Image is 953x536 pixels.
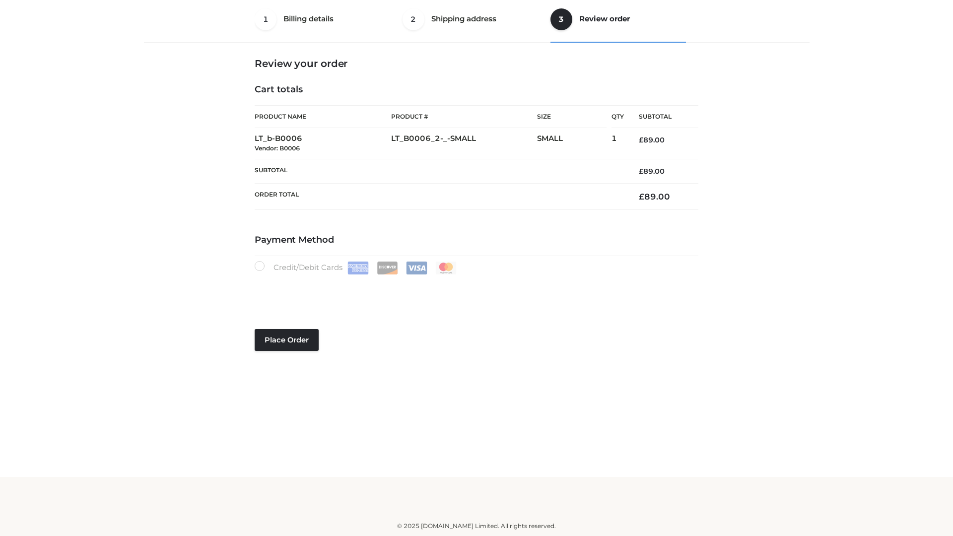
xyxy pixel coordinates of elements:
h4: Cart totals [255,84,698,95]
bdi: 89.00 [639,192,670,201]
small: Vendor: B0006 [255,144,300,152]
div: © 2025 [DOMAIN_NAME] Limited. All rights reserved. [147,521,806,531]
img: Amex [347,262,369,274]
th: Product Name [255,105,391,128]
img: Discover [377,262,398,274]
button: Place order [255,329,319,351]
iframe: Secure payment input frame [253,272,696,309]
th: Order Total [255,184,624,210]
th: Qty [612,105,624,128]
span: £ [639,167,643,176]
span: £ [639,192,644,201]
bdi: 89.00 [639,167,665,176]
td: LT_B0006_2-_-SMALL [391,128,537,159]
th: Size [537,106,607,128]
span: £ [639,135,643,144]
th: Product # [391,105,537,128]
th: Subtotal [624,106,698,128]
td: 1 [612,128,624,159]
img: Visa [406,262,427,274]
img: Mastercard [435,262,457,274]
bdi: 89.00 [639,135,665,144]
td: LT_b-B0006 [255,128,391,159]
label: Credit/Debit Cards [255,261,458,274]
td: SMALL [537,128,612,159]
th: Subtotal [255,159,624,183]
h3: Review your order [255,58,698,69]
h4: Payment Method [255,235,698,246]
